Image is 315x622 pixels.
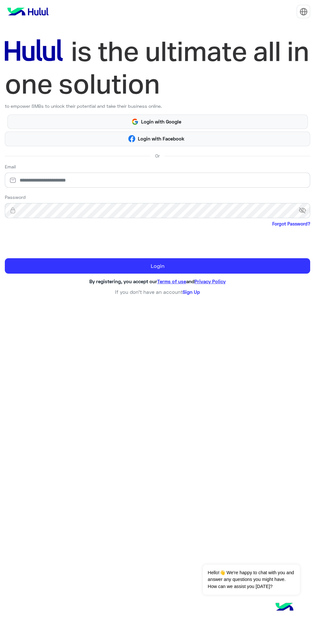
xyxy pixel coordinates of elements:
span: By registering, you accept our [89,278,157,284]
img: tab [300,8,308,16]
img: hululLoginTitle_EN.svg [5,35,310,100]
span: Login with Google [139,118,184,125]
img: hulul-logo.png [273,596,296,619]
button: Login [5,258,310,274]
iframe: reCAPTCHA [5,228,103,253]
h6: If you don’t have an account [5,289,310,295]
img: email [5,177,21,183]
span: Login with Facebook [135,135,187,142]
img: lock [5,207,21,214]
img: Facebook [128,135,136,142]
span: Hello!👋 We're happy to chat with you and answer any questions you might have. How can we assist y... [203,565,300,595]
a: Terms of use [157,278,186,284]
a: Privacy Policy [194,278,226,284]
span: and [186,278,194,284]
label: Email [5,163,16,170]
a: Forgot Password? [272,220,310,227]
img: Google [131,118,139,125]
img: logo [5,5,51,18]
label: Password [5,194,26,200]
a: Sign Up [183,289,200,295]
span: Or [155,152,160,159]
button: Login with Facebook [5,132,310,146]
p: to empower SMBs to unlock their potential and take their business online. [5,103,310,109]
button: Login with Google [7,115,308,129]
span: visibility_off [299,205,310,216]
